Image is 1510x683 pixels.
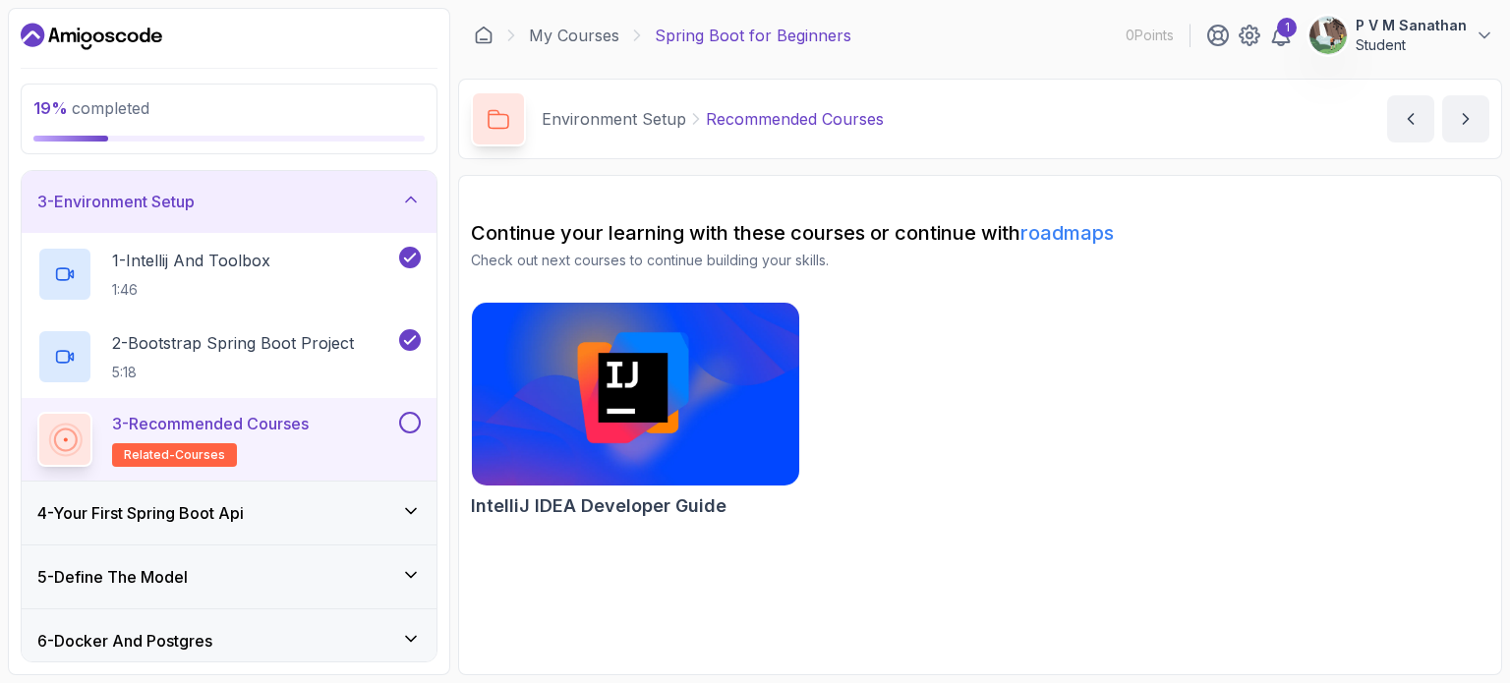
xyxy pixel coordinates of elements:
a: 1 [1269,24,1293,47]
a: Dashboard [474,26,494,45]
h3: 4 - Your First Spring Boot Api [37,501,244,525]
a: My Courses [529,24,619,47]
button: 1-Intellij And Toolbox1:46 [37,247,421,302]
span: completed [33,98,149,118]
h3: 5 - Define The Model [37,565,188,589]
button: 5-Define The Model [22,545,436,608]
button: 3-Recommended Coursesrelated-courses [37,412,421,467]
p: P V M Sanathan [1356,16,1467,35]
img: user profile image [1309,17,1347,54]
h3: 6 - Docker And Postgres [37,629,212,653]
img: IntelliJ IDEA Developer Guide card [472,303,799,485]
p: Check out next courses to continue building your skills. [471,251,1489,270]
p: 5:18 [112,363,354,382]
p: Student [1356,35,1467,55]
button: 3-Environment Setup [22,170,436,233]
p: Recommended Courses [706,107,884,131]
h2: Continue your learning with these courses or continue with [471,219,1489,247]
span: related-courses [124,447,225,463]
button: user profile imageP V M SanathanStudent [1308,16,1494,55]
button: 6-Docker And Postgres [22,609,436,672]
button: 2-Bootstrap Spring Boot Project5:18 [37,329,421,384]
button: next content [1442,95,1489,142]
button: previous content [1387,95,1434,142]
div: 1 [1277,18,1297,37]
a: roadmaps [1020,221,1114,245]
p: 1:46 [112,280,270,300]
p: 1 - Intellij And Toolbox [112,249,270,272]
h2: IntelliJ IDEA Developer Guide [471,492,726,520]
p: 2 - Bootstrap Spring Boot Project [112,331,354,355]
p: 3 - Recommended Courses [112,412,309,435]
p: Spring Boot for Beginners [655,24,851,47]
a: Dashboard [21,21,162,52]
h3: 3 - Environment Setup [37,190,195,213]
button: 4-Your First Spring Boot Api [22,482,436,544]
span: 19 % [33,98,68,118]
p: 0 Points [1126,26,1174,45]
a: IntelliJ IDEA Developer Guide cardIntelliJ IDEA Developer Guide [471,302,800,520]
p: Environment Setup [542,107,686,131]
